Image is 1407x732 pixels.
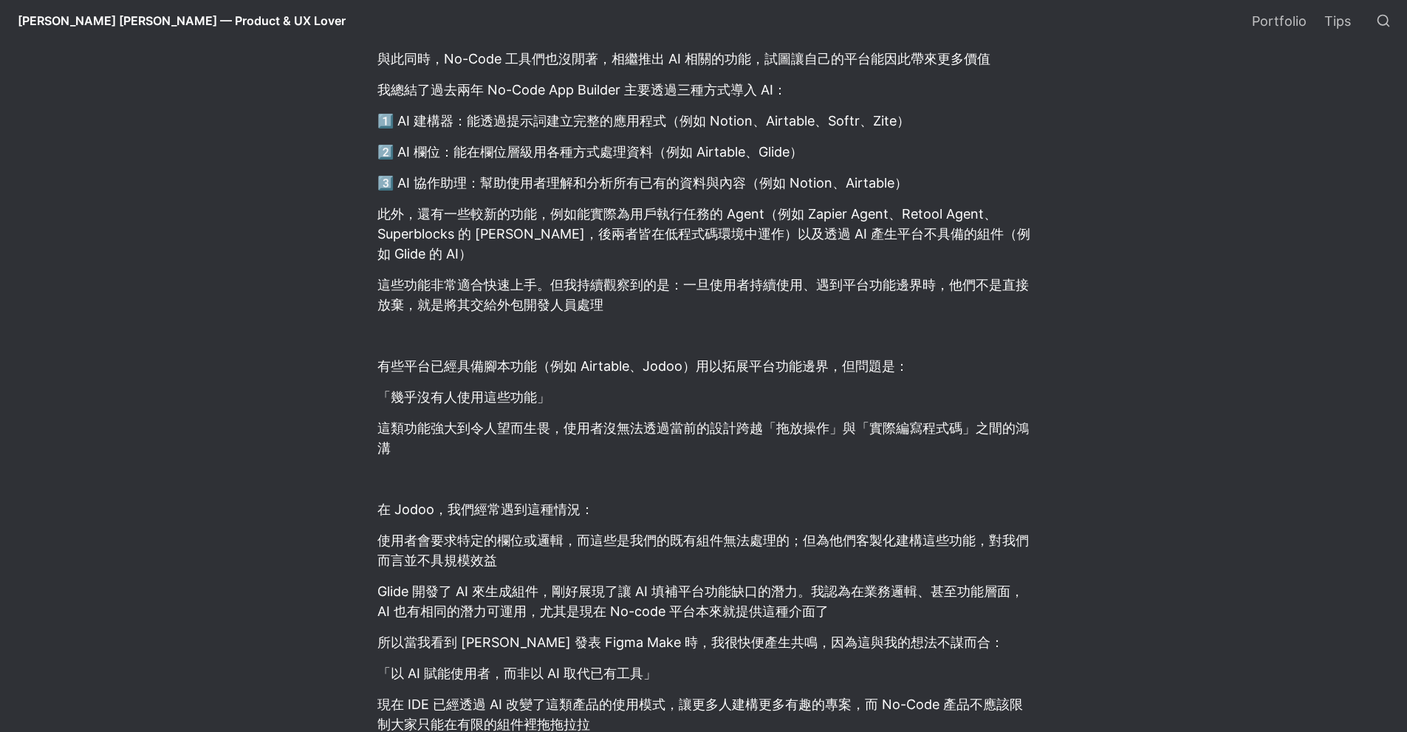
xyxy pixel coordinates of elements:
[376,78,1032,102] p: 我總結了過去兩年 No-Code App Builder 主要透過三種方式導入 AI：
[376,661,1032,685] p: 「以 AI 賦能使用者，而非以 AI 取代已有工具」
[376,109,1032,133] p: 1️⃣ AI 建構器：能透過提示詞建立完整的應用程式（例如 Notion、Airtable、Softr、Zite）
[376,630,1032,654] p: 所以當我看到 [PERSON_NAME] 發表 Figma Make 時，我很快便產生共鳴，因為這與我的想法不謀而合：
[376,354,1032,378] p: 有些平台已經具備腳本功能（例如 Airtable、Jodoo）用以拓展平台功能邊界，但問題是：
[18,13,346,28] span: [PERSON_NAME] [PERSON_NAME] — Product & UX Lover
[376,140,1032,164] p: 2️⃣ AI 欄位：能在欄位層級用各種方式處理資料（例如 Airtable、Glide）
[376,273,1032,317] p: 這些功能非常適合快速上手。但我持續觀察到的是：一旦使用者持續使用、遇到平台功能邊界時，他們不是直接放棄，就是將其交給外包開發人員處理
[376,416,1032,460] p: 這類功能強大到令人望而生畏，使用者沒無法透過當前的設計跨越「拖放操作」與「實際編寫程式碼」之間的鴻溝
[376,202,1032,266] p: 此外，還有一些較新的功能，例如能實際為用戶執行任務的 Agent（例如 Zapier Agent、Retool Agent、Superblocks 的 [PERSON_NAME]，後兩者皆在低程...
[376,385,1032,409] p: 「幾乎沒有人使用這些功能」
[376,47,1032,71] p: 與此同時，No-Code 工具們也沒閒著，相繼推出 AI 相關的功能，試圖讓自己的平台能因此帶來更多價值
[376,528,1032,572] p: 使用者會要求特定的欄位或邏輯，而這些是我們的既有組件無法處理的；但為他們客製化建構這些功能，對我們而言並不具規模效益
[376,497,1032,521] p: 在 Jodoo，我們經常遇到這種情況：
[376,171,1032,195] p: 3️⃣ AI 協作助理：幫助使用者理解和分析所有已有的資料與內容（例如 Notion、Airtable）
[376,579,1032,623] p: Glide 開發了 AI 來生成組件，剛好展現了讓 AI 填補平台功能缺口的潛力。我認為在業務邏輯、甚至功能層面，AI 也有相同的潛力可運用，尤其是現在 No-code 平台本來就提供這種介面了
